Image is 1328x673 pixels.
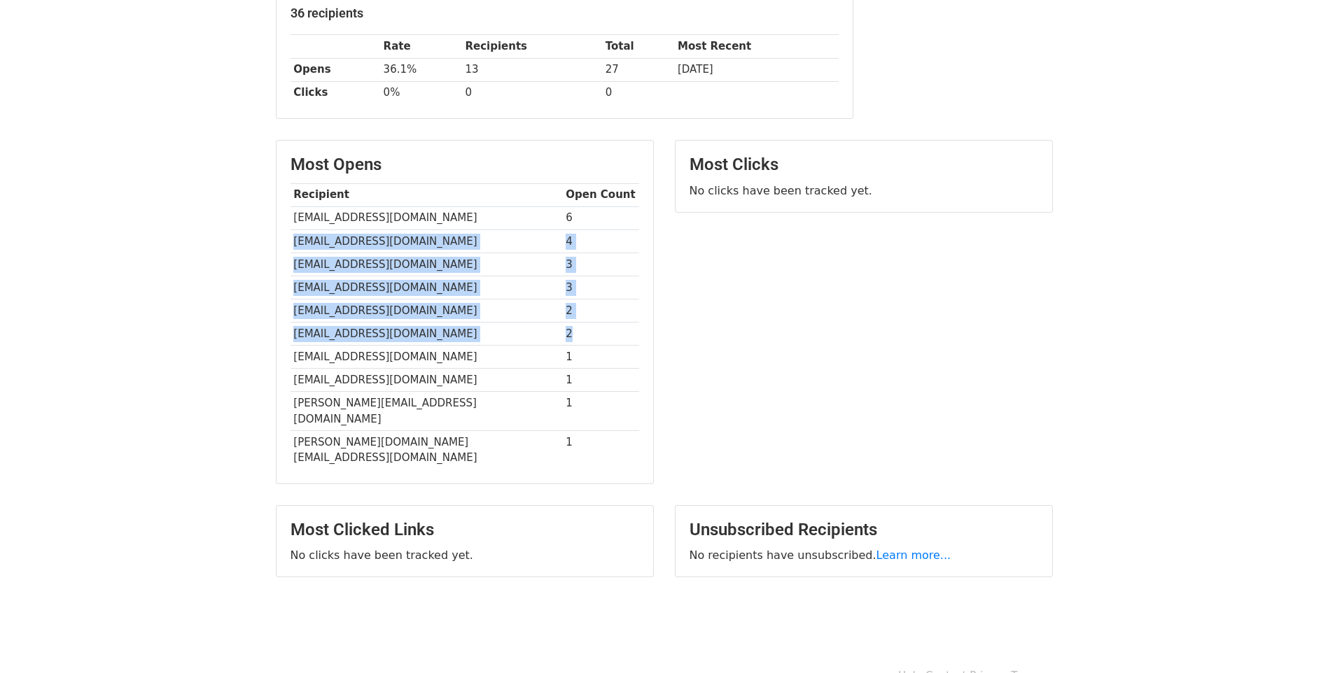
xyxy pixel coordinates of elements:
td: 3 [563,253,639,276]
td: 0 [462,81,602,104]
td: [EMAIL_ADDRESS][DOMAIN_NAME] [291,346,563,369]
th: Total [602,35,674,58]
th: Most Recent [674,35,838,58]
h3: Most Clicks [690,155,1038,175]
td: 1 [563,369,639,392]
td: 1 [563,346,639,369]
td: [EMAIL_ADDRESS][DOMAIN_NAME] [291,276,563,299]
th: Recipients [462,35,602,58]
h3: Most Opens [291,155,639,175]
td: 36.1% [380,58,462,81]
td: [EMAIL_ADDRESS][DOMAIN_NAME] [291,299,563,323]
th: Clicks [291,81,380,104]
td: 4 [563,229,639,253]
td: 3 [563,276,639,299]
td: [EMAIL_ADDRESS][DOMAIN_NAME] [291,253,563,276]
td: 0% [380,81,462,104]
iframe: Chat Widget [1258,606,1328,673]
h5: 36 recipients [291,6,839,21]
h3: Most Clicked Links [291,520,639,540]
th: Recipient [291,183,563,206]
td: 27 [602,58,674,81]
td: 0 [602,81,674,104]
td: [PERSON_NAME][EMAIL_ADDRESS][DOMAIN_NAME] [291,392,563,431]
p: No clicks have been tracked yet. [690,183,1038,198]
td: [EMAIL_ADDRESS][DOMAIN_NAME] [291,229,563,253]
td: [EMAIL_ADDRESS][DOMAIN_NAME] [291,369,563,392]
td: [EMAIL_ADDRESS][DOMAIN_NAME] [291,206,563,229]
td: 1 [563,431,639,469]
td: 1 [563,392,639,431]
th: Rate [380,35,462,58]
td: 6 [563,206,639,229]
th: Open Count [563,183,639,206]
td: 2 [563,299,639,323]
td: [DATE] [674,58,838,81]
p: No recipients have unsubscribed. [690,548,1038,562]
th: Opens [291,58,380,81]
td: [PERSON_NAME][DOMAIN_NAME][EMAIL_ADDRESS][DOMAIN_NAME] [291,431,563,469]
p: No clicks have been tracked yet. [291,548,639,562]
td: [EMAIL_ADDRESS][DOMAIN_NAME] [291,323,563,346]
a: Learn more... [876,548,951,562]
h3: Unsubscribed Recipients [690,520,1038,540]
td: 13 [462,58,602,81]
td: 2 [563,323,639,346]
